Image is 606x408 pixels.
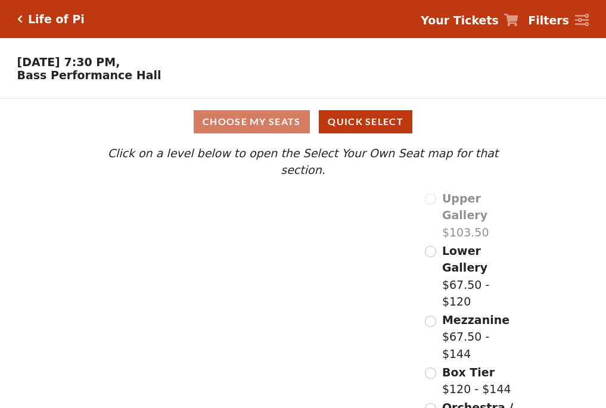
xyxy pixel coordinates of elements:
[442,242,522,310] label: $67.50 - $120
[442,364,511,398] label: $120 - $144
[84,145,521,179] p: Click on a level below to open the Select Your Own Seat map for that section.
[442,190,522,241] label: $103.50
[442,366,495,379] span: Box Tier
[421,14,499,27] strong: Your Tickets
[528,14,569,27] strong: Filters
[528,12,589,29] a: Filters
[442,313,509,326] span: Mezzanine
[216,307,351,388] path: Orchestra / Parterre Circle - Seats Available: 38
[442,312,522,363] label: $67.50 - $144
[142,196,275,228] path: Upper Gallery - Seats Available: 0
[152,222,293,267] path: Lower Gallery - Seats Available: 129
[319,110,412,133] button: Quick Select
[421,12,518,29] a: Your Tickets
[442,244,487,275] span: Lower Gallery
[28,13,85,26] h5: Life of Pi
[17,15,23,23] a: Click here to go back to filters
[442,192,487,222] span: Upper Gallery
